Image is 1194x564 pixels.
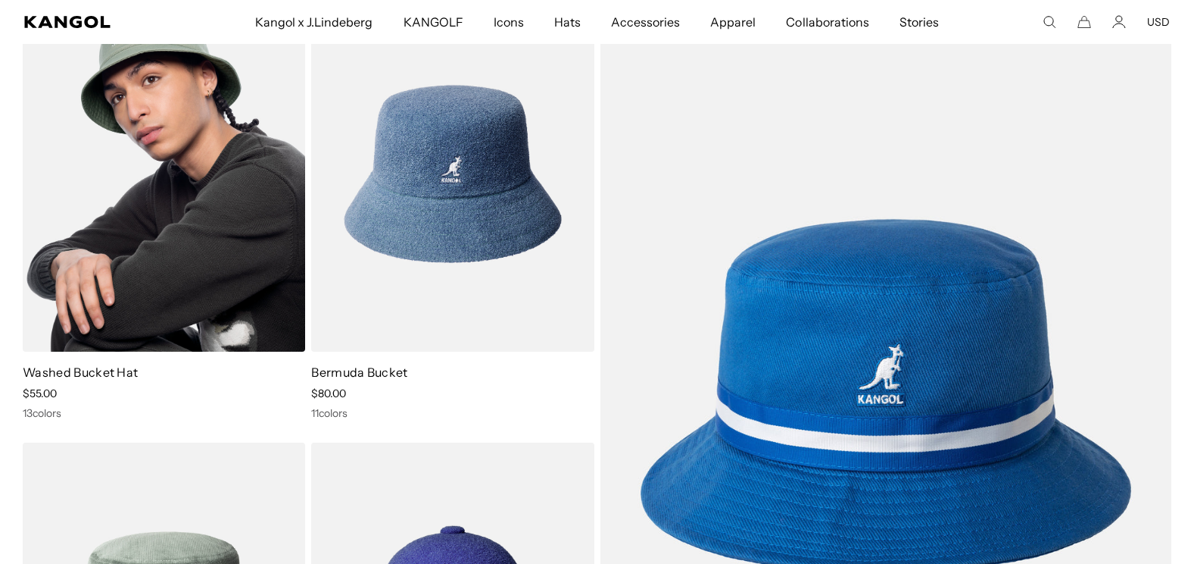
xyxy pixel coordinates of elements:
[311,365,407,380] a: Bermuda Bucket
[23,387,57,400] span: $55.00
[24,16,168,28] a: Kangol
[23,365,138,380] a: Washed Bucket Hat
[1147,15,1170,29] button: USD
[311,387,346,400] span: $80.00
[311,406,594,420] div: 11 colors
[23,406,305,420] div: 13 colors
[1077,15,1091,29] button: Cart
[1112,15,1126,29] a: Account
[1043,15,1056,29] summary: Search here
